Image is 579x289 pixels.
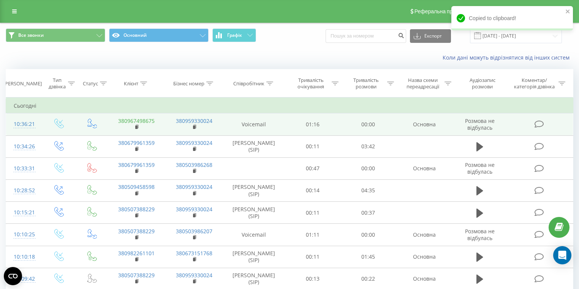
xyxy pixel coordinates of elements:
[14,139,34,154] div: 10:34:26
[4,267,22,285] button: Open CMP widget
[223,179,285,201] td: [PERSON_NAME] (SIP)
[340,224,396,246] td: 00:00
[176,228,212,235] a: 380503986207
[176,250,212,257] a: 380673151768
[285,246,340,268] td: 00:11
[285,224,340,246] td: 01:11
[403,77,443,90] div: Назва схеми переадресації
[223,135,285,157] td: [PERSON_NAME] (SIP)
[340,113,396,135] td: 00:00
[396,113,454,135] td: Основна
[285,202,340,224] td: 00:11
[553,246,571,264] div: Open Intercom Messenger
[14,205,34,220] div: 10:15:21
[118,250,155,257] a: 380982261101
[3,80,42,87] div: [PERSON_NAME]
[48,77,66,90] div: Тип дзвінка
[565,8,571,16] button: close
[340,135,396,157] td: 03:42
[233,80,264,87] div: Співробітник
[118,228,155,235] a: 380507388229
[14,227,34,242] div: 10:10:25
[124,80,138,87] div: Клієнт
[176,183,212,190] a: 380959330024
[396,246,454,268] td: Основна
[285,113,340,135] td: 01:16
[14,117,34,132] div: 10:36:21
[18,32,44,38] span: Все звонки
[326,29,406,43] input: Пошук за номером
[118,161,155,168] a: 380679961359
[14,161,34,176] div: 10:33:31
[285,179,340,201] td: 00:14
[14,250,34,264] div: 10:10:18
[223,113,285,135] td: Voicemail
[212,28,256,42] button: Графік
[6,28,105,42] button: Все звонки
[396,224,454,246] td: Основна
[14,183,34,198] div: 10:28:52
[118,272,155,279] a: 380507388229
[109,28,209,42] button: Основний
[118,206,155,213] a: 380507388229
[340,179,396,201] td: 04:35
[340,246,396,268] td: 01:45
[14,272,34,286] div: 10:09:42
[176,272,212,279] a: 380959330024
[173,80,204,87] div: Бізнес номер
[465,117,495,131] span: Розмова не відбулась
[176,117,212,124] a: 380959330024
[176,206,212,213] a: 380959330024
[176,139,212,146] a: 380959330024
[176,161,212,168] a: 380503986268
[512,77,557,90] div: Коментар/категорія дзвінка
[443,54,573,61] a: Коли дані можуть відрізнятися вiд інших систем
[414,8,470,14] span: Реферальна програма
[285,157,340,179] td: 00:47
[340,202,396,224] td: 00:37
[460,77,505,90] div: Аудіозапис розмови
[223,246,285,268] td: [PERSON_NAME] (SIP)
[223,202,285,224] td: [PERSON_NAME] (SIP)
[347,77,385,90] div: Тривалість розмови
[6,98,573,113] td: Сьогодні
[396,157,454,179] td: Основна
[340,157,396,179] td: 00:00
[223,224,285,246] td: Voicemail
[118,183,155,190] a: 380509458598
[465,161,495,175] span: Розмова не відбулась
[118,139,155,146] a: 380679961359
[465,228,495,242] span: Розмова не відбулась
[451,6,573,30] div: Copied to clipboard!
[285,135,340,157] td: 00:11
[83,80,98,87] div: Статус
[410,29,451,43] button: Експорт
[292,77,330,90] div: Тривалість очікування
[118,117,155,124] a: 380967498675
[227,33,242,38] span: Графік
